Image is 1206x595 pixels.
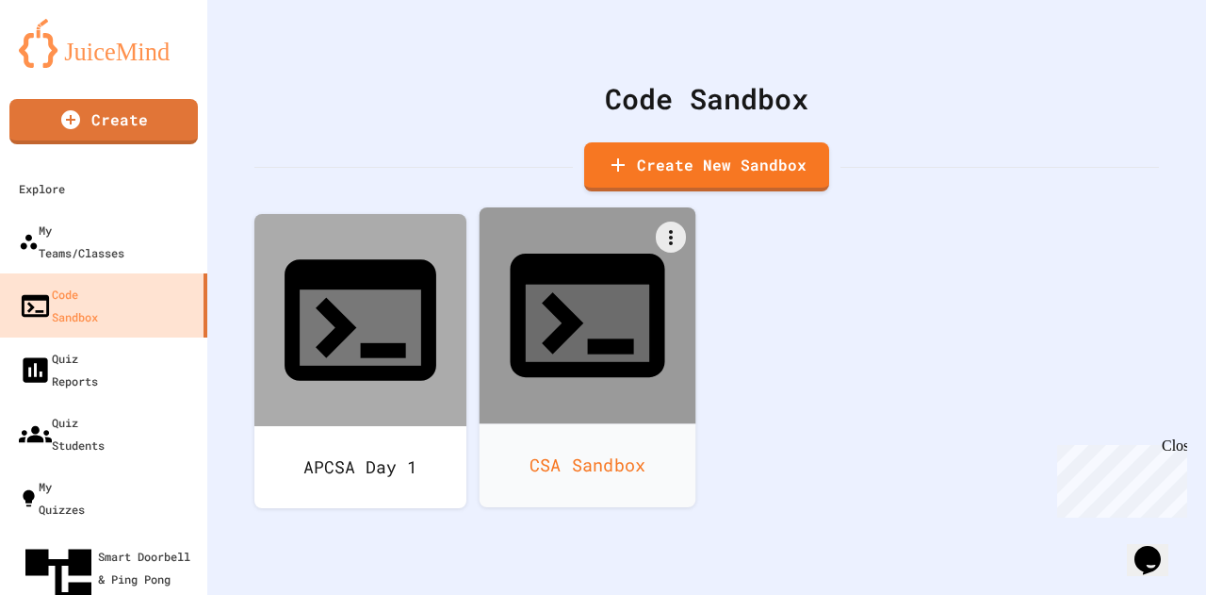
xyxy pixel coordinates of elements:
[254,426,466,508] div: APCSA Day 1
[19,283,98,328] div: Code Sandbox
[19,219,124,264] div: My Teams/Classes
[19,411,105,456] div: Quiz Students
[1050,438,1187,518] iframe: chat widget
[480,207,696,507] a: CSA Sandbox
[19,475,85,521] div: My Quizzes
[254,214,466,508] a: APCSA Day 1
[1127,520,1187,576] iframe: chat widget
[19,19,188,68] img: logo-orange.svg
[8,8,130,120] div: Chat with us now!Close
[9,99,198,144] a: Create
[19,177,65,200] div: Explore
[480,423,696,507] div: CSA Sandbox
[19,347,98,392] div: Quiz Reports
[584,142,829,191] a: Create New Sandbox
[254,77,1159,120] div: Code Sandbox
